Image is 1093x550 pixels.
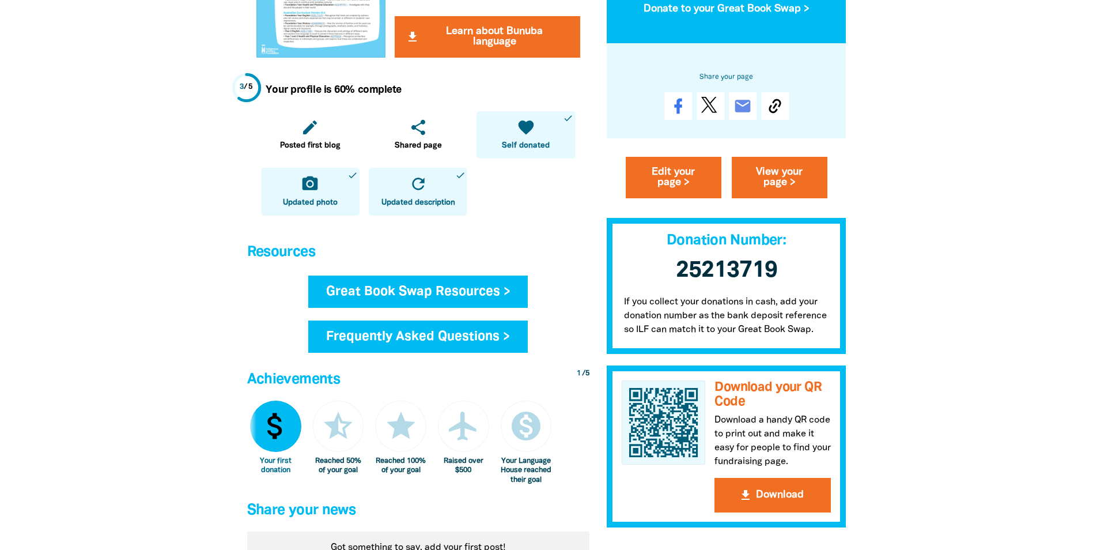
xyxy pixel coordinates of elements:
button: get_app Learn about Bunuba language [395,16,580,58]
i: email [733,97,752,116]
a: favoriteSelf donateddone [476,111,575,159]
a: Frequently Asked Questions > [308,321,528,353]
i: refresh [409,175,428,193]
a: Edit your page > [626,157,721,199]
button: get_appDownload [714,479,831,513]
a: Post [697,93,724,120]
span: Posted first blog [280,140,341,152]
strong: Your profile is 60% complete [266,85,402,95]
a: View your page > [732,157,827,199]
div: Your first donation [250,457,301,476]
i: star_half [321,409,355,443]
i: get_app [739,489,752,503]
i: done [563,113,573,123]
a: shareShared page [369,111,467,159]
i: star [384,409,418,443]
span: Resources [247,246,315,259]
i: camera_alt [301,175,319,193]
button: Copy Link [761,93,789,120]
i: done [347,170,358,180]
span: 25213719 [676,261,777,282]
div: Your Language House reached their goal [501,457,552,485]
i: done [455,170,466,180]
span: 1 [577,370,581,377]
img: QR Code for cindy peterson [622,381,706,465]
i: favorite [517,118,535,137]
span: Shared page [395,140,442,152]
h6: Share your page [625,71,828,84]
div: / 5 [577,368,589,379]
i: monetization_on [509,409,543,443]
a: camera_altUpdated photodone [261,168,360,216]
p: If you collect your donations in cash, add your donation number as the bank deposit reference so ... [607,296,846,355]
a: Share [664,93,692,120]
h3: Download your QR Code [714,381,831,409]
div: Reached 50% of your goal [313,457,364,476]
a: Great Book Swap Resources > [308,276,528,308]
h4: Achievements [247,368,589,391]
i: share [409,118,428,137]
span: Updated description [381,197,455,209]
a: editPosted first blog [261,111,360,159]
i: attach_money [258,409,293,443]
i: get_app [406,30,419,44]
div: / 5 [240,82,253,93]
i: airplanemode_active [446,409,481,443]
a: email [729,93,757,120]
span: Updated photo [283,197,338,209]
a: refreshUpdated descriptiondone [369,168,467,216]
h4: Share your news [247,499,589,522]
span: Self donated [502,140,550,152]
span: Donation Number: [667,235,786,248]
i: edit [301,118,319,137]
span: 3 [240,84,244,91]
div: Raised over $500 [438,457,489,476]
div: Reached 100% of your goal [375,457,426,476]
